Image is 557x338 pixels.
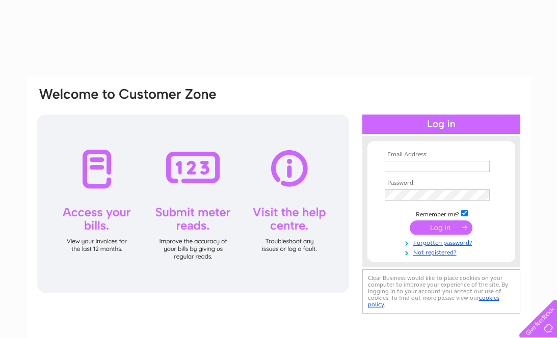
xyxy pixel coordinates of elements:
[368,294,499,308] a: cookies policy
[385,237,500,247] a: Forgotten password?
[362,269,520,314] div: Clear Business would like to place cookies on your computer to improve your experience of the sit...
[382,208,500,218] td: Remember me?
[410,220,472,235] input: Submit
[382,151,500,158] th: Email Address:
[382,180,500,187] th: Password:
[385,247,500,257] a: Not registered?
